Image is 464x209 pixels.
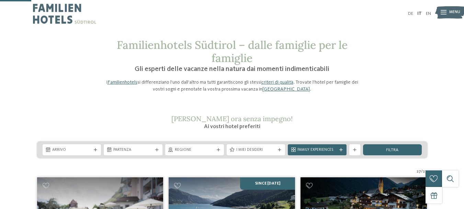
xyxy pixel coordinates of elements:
span: 27 [417,169,421,175]
a: EN [426,11,431,16]
span: / [421,169,423,175]
span: filtra [386,148,398,153]
a: [GEOGRAPHIC_DATA] [262,87,310,92]
span: Family Experiences [297,147,337,153]
span: [PERSON_NAME] ora senza impegno! [171,114,293,123]
span: Menu [449,10,460,15]
a: DE [408,11,413,16]
a: Familienhotels [107,80,137,85]
p: I si differenziano l’uno dall’altro ma tutti garantiscono gli stessi . Trovate l’hotel per famigl... [102,79,363,93]
span: Ai vostri hotel preferiti [204,124,260,129]
span: Familienhotels Südtirol – dalle famiglie per le famiglie [117,38,348,65]
span: Gli esperti delle vacanze nella natura dai momenti indimenticabili [135,66,329,73]
span: Regione [175,147,214,153]
a: criteri di qualità [261,80,293,85]
span: I miei desideri [236,147,276,153]
span: Partenza [113,147,153,153]
a: IT [417,11,422,16]
span: 27 [423,169,427,175]
span: Arrivo [52,147,92,153]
